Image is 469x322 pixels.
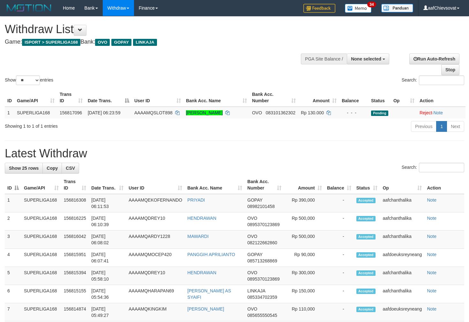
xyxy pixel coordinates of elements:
[402,75,464,85] label: Search:
[356,289,376,294] span: Accepted
[347,54,389,64] button: None selected
[284,267,324,285] td: Rp 300,000
[427,270,436,275] a: Note
[5,212,21,231] td: 2
[247,234,257,239] span: OVO
[301,54,347,64] div: PGA Site Balance /
[427,197,436,203] a: Note
[356,307,376,312] span: Accepted
[61,212,89,231] td: 156816225
[21,194,61,212] td: SUPERLIGA168
[247,240,277,245] span: Copy 082122662860 to clipboard
[61,194,89,212] td: 156816308
[380,176,424,194] th: Op: activate to sort column ascending
[427,306,436,311] a: Note
[88,110,120,115] span: [DATE] 06:23:59
[252,110,262,115] span: OVO
[5,285,21,303] td: 6
[247,306,257,311] span: OVO
[187,306,224,311] a: [PERSON_NAME]
[134,110,173,115] span: AAAAMQSLOT898
[5,89,14,107] th: ID
[61,249,89,267] td: 156815951
[187,216,216,221] a: HENDRAWAN
[14,89,57,107] th: Game/API: activate to sort column ascending
[42,163,62,174] a: Copy
[5,194,21,212] td: 1
[381,4,413,12] img: panduan.png
[284,303,324,321] td: Rp 110,000
[419,163,464,172] input: Search:
[89,285,126,303] td: [DATE] 05:54:36
[402,163,464,172] label: Search:
[351,56,381,61] span: None selected
[5,231,21,249] td: 3
[89,176,126,194] th: Date Trans.: activate to sort column ascending
[247,252,262,257] span: GOPAY
[21,176,61,194] th: Game/API: activate to sort column ascending
[427,252,436,257] a: Note
[126,303,185,321] td: AAAAMQKINGKIM
[89,303,126,321] td: [DATE] 05:49:27
[247,197,262,203] span: GOPAY
[133,39,157,46] span: LINKAJA
[345,4,372,13] img: Button%20Memo.svg
[284,176,324,194] th: Amount: activate to sort column ascending
[61,267,89,285] td: 156815394
[22,39,80,46] span: ISPORT > SUPERLIGA168
[60,110,82,115] span: 156817096
[61,176,89,194] th: Trans ID: activate to sort column ascending
[284,249,324,267] td: Rp 90,000
[16,75,40,85] select: Showentries
[247,295,277,300] span: Copy 085334702359 to clipboard
[380,249,424,267] td: aafdoeuksreyneang
[354,176,380,194] th: Status: activate to sort column ascending
[5,176,21,194] th: ID: activate to sort column descending
[89,212,126,231] td: [DATE] 06:10:39
[324,249,354,267] td: -
[5,267,21,285] td: 5
[126,194,185,212] td: AAAAMQEKOFERNANDO
[441,64,459,75] a: Stop
[5,75,53,85] label: Show entries
[245,176,284,194] th: Bank Acc. Number: activate to sort column ascending
[427,288,436,293] a: Note
[339,89,368,107] th: Balance
[368,89,391,107] th: Status
[324,176,354,194] th: Balance: activate to sort column ascending
[5,23,306,36] h1: Withdraw List
[324,194,354,212] td: -
[371,111,388,116] span: Pending
[324,285,354,303] td: -
[342,110,366,116] div: - - -
[5,120,191,129] div: Showing 1 to 1 of 1 entries
[126,285,185,303] td: AAAAMQHARAPAN69
[95,39,110,46] span: OVO
[324,267,354,285] td: -
[324,303,354,321] td: -
[380,194,424,212] td: aafchanthalika
[424,176,464,194] th: Action
[62,163,79,174] a: CSV
[298,89,339,107] th: Amount: activate to sort column ascending
[356,234,376,240] span: Accepted
[284,194,324,212] td: Rp 390,000
[61,231,89,249] td: 156816042
[380,231,424,249] td: aafchanthalika
[21,231,61,249] td: SUPERLIGA168
[427,234,436,239] a: Note
[21,249,61,267] td: SUPERLIGA168
[21,212,61,231] td: SUPERLIGA168
[301,110,324,115] span: Rp 130.000
[380,285,424,303] td: aafchanthalika
[5,39,306,45] h4: Game: Bank:
[187,288,231,300] a: [PERSON_NAME] AS SYAIFI
[284,212,324,231] td: Rp 500,000
[247,313,277,318] span: Copy 085655550545 to clipboard
[57,89,85,107] th: Trans ID: activate to sort column ascending
[89,194,126,212] td: [DATE] 06:11:53
[187,197,205,203] a: PRIYADI
[21,285,61,303] td: SUPERLIGA168
[367,2,376,7] span: 34
[187,270,216,275] a: HENDRAWAN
